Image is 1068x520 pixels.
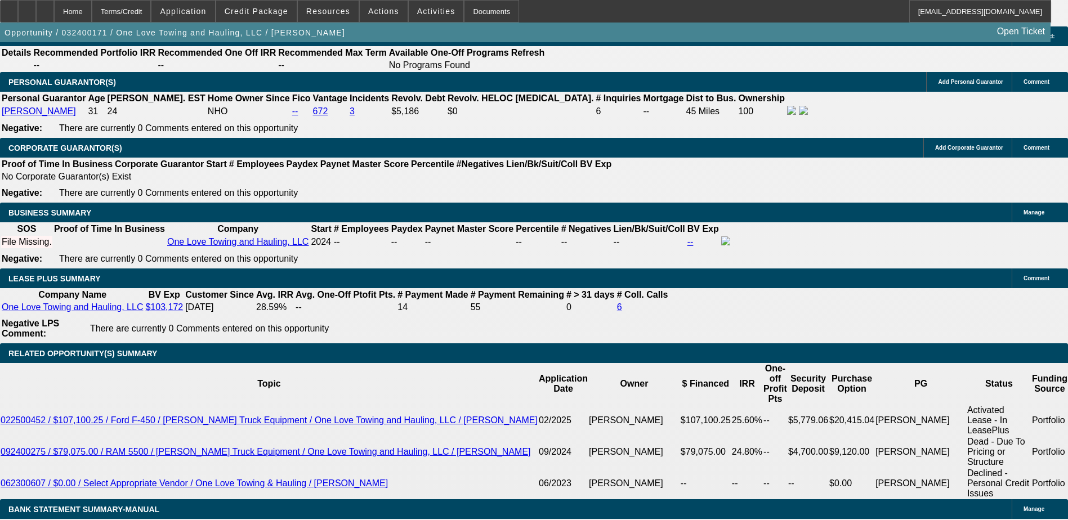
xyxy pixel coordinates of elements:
b: Paynet Master Score [425,224,513,234]
a: One Love Towing and Hauling, LLC [167,237,309,246]
td: $9,120.00 [829,436,875,468]
td: 6 [595,105,641,118]
b: Negative: [2,188,42,198]
b: BV Exp [580,159,611,169]
span: Add Personal Guarantor [938,79,1003,85]
div: -- [561,237,611,247]
b: # Payment Remaining [471,290,564,299]
b: Personal Guarantor [2,93,86,103]
a: 022500452 / $107,100.25 / Ford F-450 / [PERSON_NAME] Truck Equipment / One Love Towing and Haulin... [1,415,538,425]
td: 14 [397,302,468,313]
span: Add Corporate Guarantor [935,145,1003,151]
th: Status [967,363,1031,405]
span: Comment [1024,275,1049,281]
td: -- [763,436,788,468]
b: Avg. IRR [256,290,293,299]
td: $5,779.06 [788,405,829,436]
td: Activated Lease - In LeasePlus [967,405,1031,436]
b: Company Name [38,290,106,299]
span: RELATED OPPORTUNITY(S) SUMMARY [8,349,157,358]
b: Vantage [313,93,347,103]
td: 100 [738,105,785,118]
a: 672 [313,106,328,116]
span: BUSINESS SUMMARY [8,208,91,217]
b: Paydex [287,159,318,169]
td: -- [295,302,396,313]
b: BV Exp [149,290,180,299]
td: [PERSON_NAME] [875,436,967,468]
td: 09/2024 [538,436,588,468]
th: Recommended Max Term [278,47,387,59]
b: # Employees [229,159,284,169]
td: 24.80% [731,436,763,468]
b: # Coll. Calls [617,290,668,299]
td: 28.59% [256,302,294,313]
td: Declined - Personal Credit Issues [967,468,1031,499]
b: Percentile [411,159,454,169]
td: 24 [107,105,206,118]
span: Application [160,7,206,16]
td: 31 [87,105,105,118]
td: $20,415.04 [829,405,875,436]
b: # Negatives [561,224,611,234]
span: Manage [1024,209,1044,216]
button: Credit Package [216,1,297,22]
td: [PERSON_NAME] [875,405,967,436]
div: -- [425,237,513,247]
b: # Inquiries [596,93,641,103]
b: # Payment Made [397,290,468,299]
b: BV Exp [687,224,719,234]
td: $4,700.00 [788,436,829,468]
b: Lien/Bk/Suit/Coll [614,224,685,234]
td: 2024 [310,236,332,248]
span: Actions [368,7,399,16]
td: -- [278,60,387,71]
b: Age [88,93,105,103]
th: Application Date [538,363,588,405]
td: Portfolio [1031,468,1068,499]
td: Dead - Due To Pricing or Structure [967,436,1031,468]
b: Negative: [2,254,42,263]
b: Ownership [738,93,785,103]
b: Paynet Master Score [320,159,409,169]
td: [DATE] [185,302,254,313]
th: Purchase Option [829,363,875,405]
td: $79,075.00 [680,436,731,468]
b: Home Owner Since [208,93,290,103]
th: Recommended Portfolio IRR [33,47,156,59]
b: Customer Since [185,290,254,299]
td: Portfolio [1031,436,1068,468]
td: NHO [207,105,291,118]
a: $103,172 [145,302,183,312]
a: 092400275 / $79,075.00 / RAM 5500 / [PERSON_NAME] Truck Equipment / One Love Towing and Hauling, ... [1,447,531,456]
a: 062300607 / $0.00 / Select Appropriate Vendor / One Love Towing & Hauling / [PERSON_NAME] [1,478,388,488]
b: Dist to Bus. [686,93,736,103]
td: 06/2023 [538,468,588,499]
button: Activities [409,1,464,22]
th: Owner [588,363,680,405]
b: Corporate Guarantor [115,159,204,169]
span: Comment [1024,145,1049,151]
span: BANK STATEMENT SUMMARY-MANUAL [8,505,159,514]
th: Proof of Time In Business [1,159,113,170]
b: Incidents [350,93,389,103]
td: 02/2025 [538,405,588,436]
th: Refresh [511,47,546,59]
td: -- [391,236,423,248]
b: Lien/Bk/Suit/Coll [506,159,578,169]
b: Fico [292,93,311,103]
td: -- [763,405,788,436]
span: There are currently 0 Comments entered on this opportunity [90,324,329,333]
span: Resources [306,7,350,16]
b: # Employees [334,224,389,234]
td: [PERSON_NAME] [588,436,680,468]
th: Recommended One Off IRR [157,47,276,59]
td: [PERSON_NAME] [588,405,680,436]
span: Comment [1024,79,1049,85]
b: Start [206,159,226,169]
th: PG [875,363,967,405]
td: 25.60% [731,405,763,436]
td: -- [157,60,276,71]
th: Available One-Off Programs [388,47,510,59]
th: SOS [1,223,52,235]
